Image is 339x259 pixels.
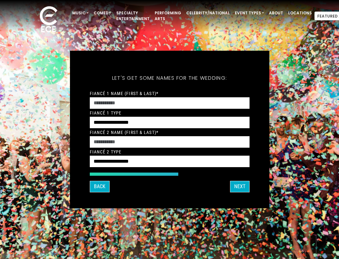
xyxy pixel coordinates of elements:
[90,67,250,90] h5: Let's get some names for the wedding:
[91,8,114,18] a: Comedy
[152,8,184,24] a: Performing Arts
[90,149,122,155] label: Fiancé 2 Type
[90,91,158,96] label: Fiancé 1 Name (First & Last)*
[90,181,110,192] button: Back
[70,8,91,18] a: Music
[114,8,152,24] a: Specialty Entertainment
[90,129,158,135] label: Fiancé 2 Name (First & Last)*
[230,181,250,192] button: Next
[232,8,266,18] a: Event Types
[90,110,122,116] label: Fiancé 1 Type
[286,8,314,18] a: Locations
[184,8,232,18] a: Celebrity/National
[33,4,65,35] img: ece_new_logo_whitev2-1.png
[266,8,286,18] a: About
